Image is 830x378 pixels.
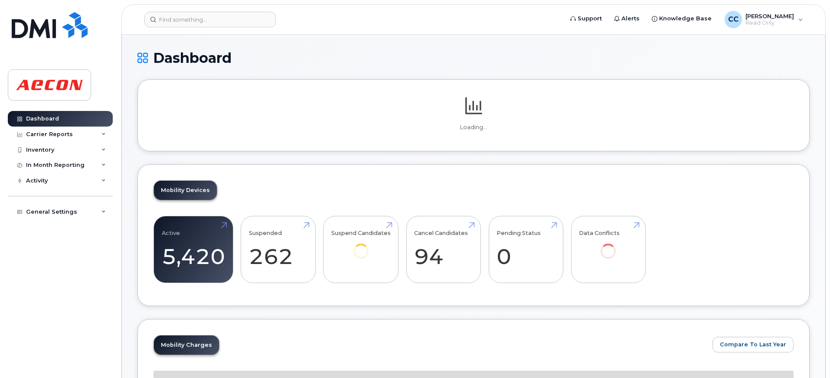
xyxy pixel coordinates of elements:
[154,336,219,355] a: Mobility Charges
[579,221,637,271] a: Data Conflicts
[249,221,307,278] a: Suspended 262
[162,221,225,278] a: Active 5,420
[720,340,786,349] span: Compare To Last Year
[331,221,391,271] a: Suspend Candidates
[154,124,794,131] p: Loading...
[137,50,810,65] h1: Dashboard
[414,221,473,278] a: Cancel Candidates 94
[497,221,555,278] a: Pending Status 0
[712,337,794,352] button: Compare To Last Year
[154,181,217,200] a: Mobility Devices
